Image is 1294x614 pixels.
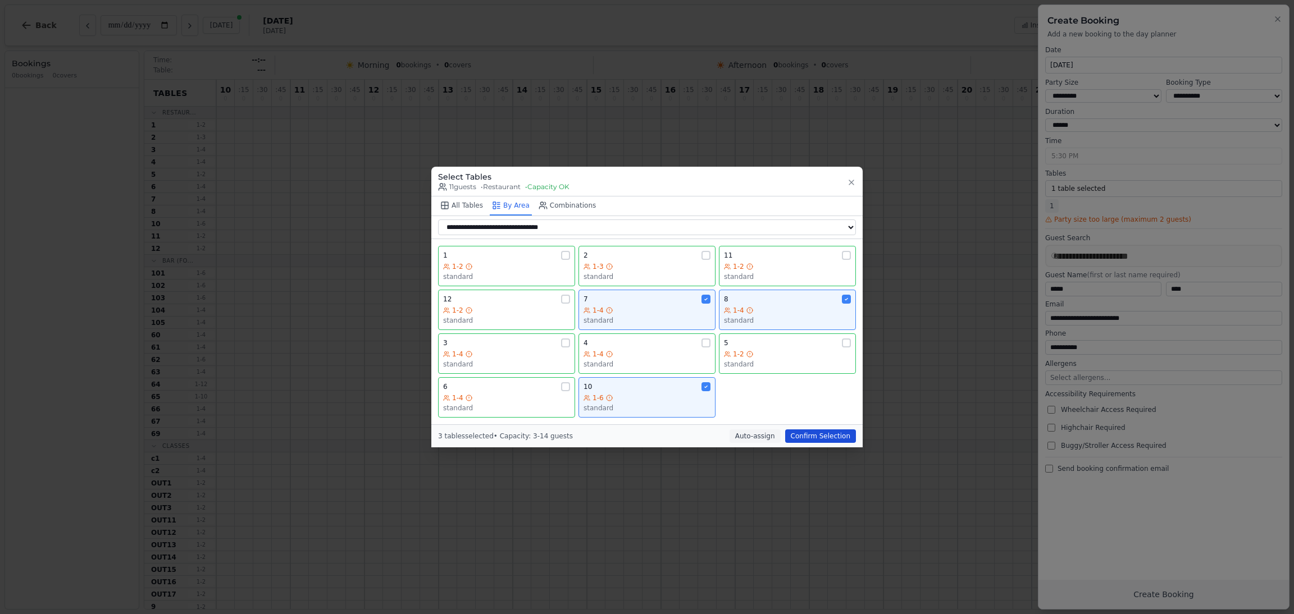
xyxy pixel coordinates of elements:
[438,182,476,191] span: 11 guests
[443,382,448,391] span: 6
[719,290,856,330] button: 81-4standard
[593,350,604,359] span: 1-4
[593,262,604,271] span: 1-3
[525,182,569,191] span: • Capacity OK
[443,404,570,413] div: standard
[578,377,716,418] button: 101-6standard
[733,306,744,315] span: 1-4
[438,432,573,440] span: 3 tables selected • Capacity: 3-14 guests
[724,338,728,347] span: 5
[730,429,781,443] button: Auto-assign
[443,338,448,347] span: 3
[724,316,851,325] div: standard
[785,429,856,443] button: Confirm Selection
[593,393,604,402] span: 1-6
[724,360,851,369] div: standard
[584,338,588,347] span: 4
[724,272,851,281] div: standard
[438,171,569,182] h3: Select Tables
[443,251,448,260] span: 1
[724,295,728,304] span: 8
[443,316,570,325] div: standard
[443,360,570,369] div: standard
[578,246,716,286] button: 21-3standard
[584,382,592,391] span: 10
[584,360,710,369] div: standard
[481,182,521,191] span: • Restaurant
[584,272,710,281] div: standard
[593,306,604,315] span: 1-4
[452,306,463,315] span: 1-2
[578,290,716,330] button: 71-4standard
[584,316,710,325] div: standard
[724,251,732,260] span: 11
[438,246,575,286] button: 11-2standard
[443,295,452,304] span: 12
[452,262,463,271] span: 1-2
[443,272,570,281] div: standard
[733,350,744,359] span: 1-2
[719,246,856,286] button: 111-2standard
[536,196,599,216] button: Combinations
[452,350,463,359] span: 1-4
[584,295,588,304] span: 7
[452,393,463,402] span: 1-4
[438,196,485,216] button: All Tables
[438,290,575,330] button: 121-2standard
[584,404,710,413] div: standard
[438,377,575,418] button: 61-4standard
[719,333,856,374] button: 51-2standard
[438,333,575,374] button: 31-4standard
[578,333,716,374] button: 41-4standard
[490,196,532,216] button: By Area
[584,251,588,260] span: 2
[733,262,744,271] span: 1-2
